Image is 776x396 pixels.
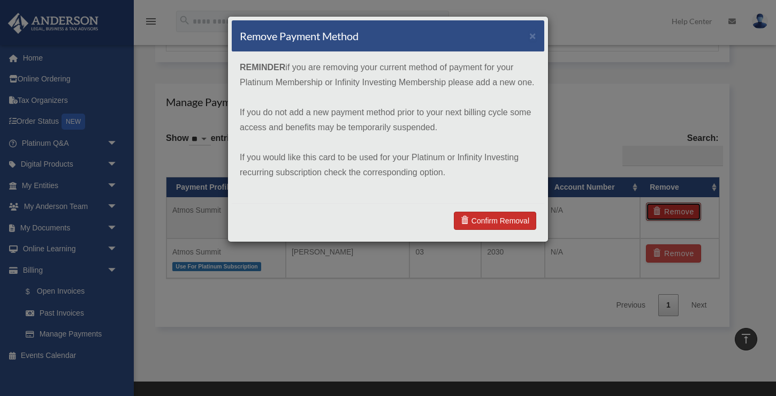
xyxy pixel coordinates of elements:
[240,105,536,135] p: If you do not add a new payment method prior to your next billing cycle some access and benefits ...
[240,28,359,43] h4: Remove Payment Method
[454,212,536,230] a: Confirm Removal
[240,150,536,180] p: If you would like this card to be used for your Platinum or Infinity Investing recurring subscrip...
[240,63,285,72] strong: REMINDER
[529,30,536,41] button: ×
[232,52,544,203] div: if you are removing your current method of payment for your Platinum Membership or Infinity Inves...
